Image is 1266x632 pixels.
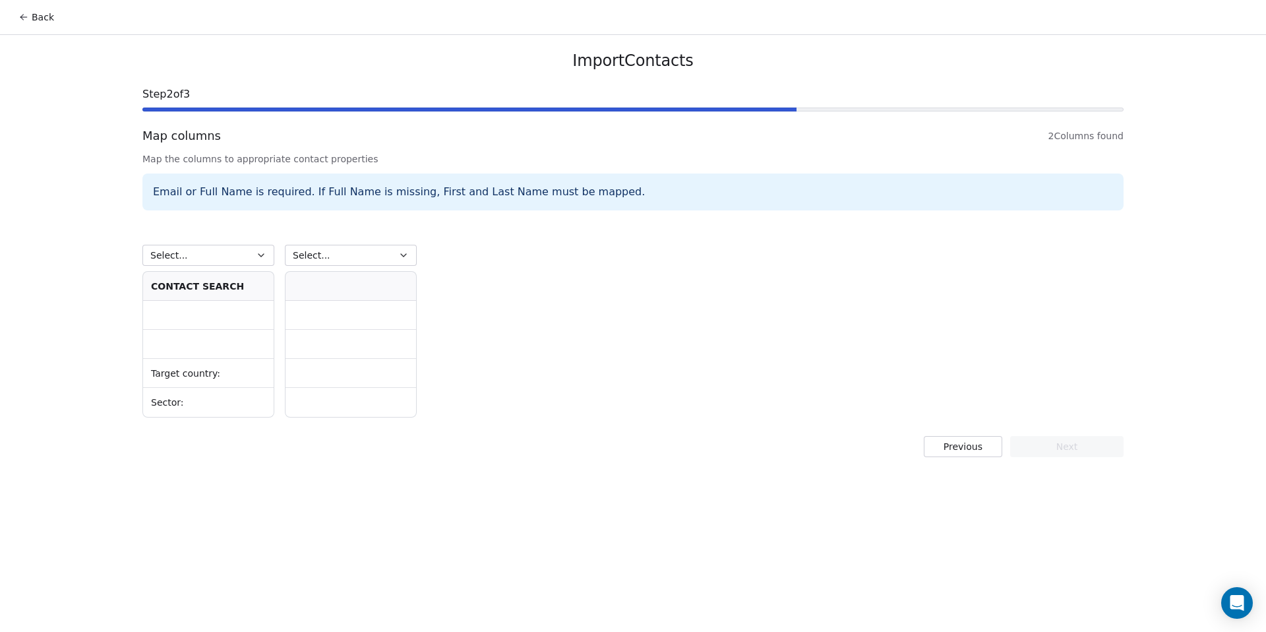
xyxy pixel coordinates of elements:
span: 2 Columns found [1048,129,1124,142]
span: Select... [293,249,330,262]
div: Open Intercom Messenger [1221,587,1253,619]
td: Target country: [143,359,274,388]
div: Email or Full Name is required. If Full Name is missing, First and Last Name must be mapped. [142,174,1124,210]
td: Sector: [143,388,274,417]
span: Step 2 of 3 [142,86,1124,102]
button: Previous [924,436,1002,457]
button: Back [11,5,62,29]
span: Map columns [142,127,221,144]
button: Next [1010,436,1124,457]
span: Map the columns to appropriate contact properties [142,152,1124,166]
th: CONTACT SEARCH [143,272,274,301]
span: Select... [150,249,188,262]
span: Import Contacts [572,51,693,71]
